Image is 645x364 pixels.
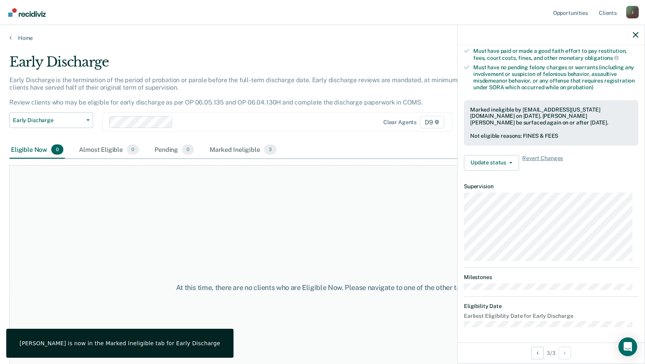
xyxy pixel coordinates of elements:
span: Early Discharge [13,117,83,124]
div: Pending [153,141,196,159]
div: J [626,6,639,18]
dt: Eligibility Date [464,303,638,310]
div: At this time, there are no clients who are Eligible Now. Please navigate to one of the other tabs. [166,283,479,292]
div: 3 / 3 [458,342,645,363]
span: probation) [567,84,593,90]
p: Early Discharge is the termination of the period of probation or parole before the full-term disc... [9,76,474,106]
span: 0 [182,144,194,155]
span: Revert Changes [522,155,563,171]
dt: Milestones [464,274,638,281]
button: Next Opportunity [559,347,571,359]
div: Open Intercom Messenger [618,337,637,356]
span: 0 [51,144,63,155]
div: [PERSON_NAME] is now in the Marked Ineligible tab for Early Discharge [20,340,220,347]
div: Almost Eligible [77,141,140,159]
span: D9 [420,116,444,128]
div: Must have no pending felony charges or warrants (including any involvement or suspicion of feloni... [473,64,638,90]
div: Eligible Now [9,141,65,159]
div: Not eligible reasons: FINES & FEES [470,133,632,139]
dt: Supervision [464,183,638,190]
span: obligations [585,55,619,61]
div: Marked Ineligible [208,141,278,159]
span: 0 [127,144,139,155]
button: Previous Opportunity [531,347,544,359]
a: Home [9,34,636,41]
div: Clear agents [383,119,417,126]
div: Must have paid or made a good faith effort to pay restitution, fees, court costs, fines, and othe... [473,48,638,61]
dt: Earliest Eligibility Date for Early Discharge [464,313,638,319]
span: 3 [264,144,277,155]
img: Recidiviz [8,8,46,17]
button: Profile dropdown button [626,6,639,18]
button: Update status [464,155,519,171]
div: Marked ineligible by [EMAIL_ADDRESS][US_STATE][DOMAIN_NAME] on [DATE]. [PERSON_NAME] [PERSON_NAME... [470,106,632,126]
div: Early Discharge [9,54,493,76]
